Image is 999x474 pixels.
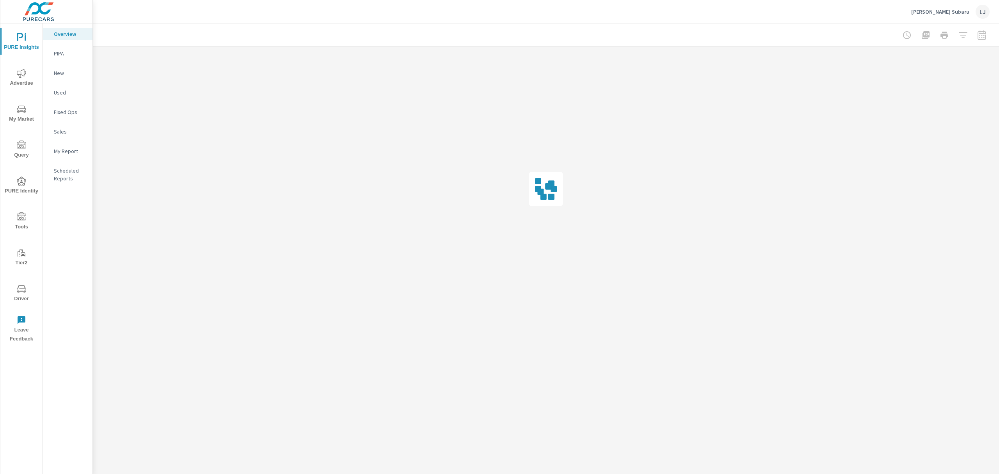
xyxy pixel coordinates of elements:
span: Query [3,141,40,160]
p: My Report [54,147,86,155]
p: Sales [54,128,86,135]
span: Tier2 [3,248,40,267]
span: My Market [3,105,40,124]
span: PURE Insights [3,33,40,52]
span: Leave Feedback [3,315,40,344]
span: Driver [3,284,40,303]
p: Used [54,89,86,96]
span: PURE Identity [3,176,40,196]
div: Scheduled Reports [43,165,92,184]
p: PIPA [54,50,86,57]
p: Scheduled Reports [54,167,86,182]
p: [PERSON_NAME] Subaru [911,8,969,15]
div: LJ [976,5,990,19]
div: PIPA [43,48,92,59]
span: Advertise [3,69,40,88]
span: Tools [3,212,40,232]
p: Fixed Ops [54,108,86,116]
div: Overview [43,28,92,40]
p: New [54,69,86,77]
div: Used [43,87,92,98]
div: nav menu [0,23,43,347]
div: Sales [43,126,92,137]
div: Fixed Ops [43,106,92,118]
div: My Report [43,145,92,157]
p: Overview [54,30,86,38]
div: New [43,67,92,79]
